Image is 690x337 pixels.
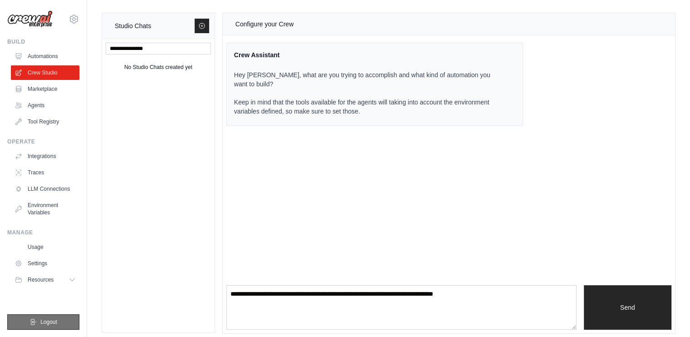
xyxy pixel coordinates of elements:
span: Resources [28,276,54,283]
a: Integrations [11,149,79,164]
a: Agents [11,98,79,113]
img: Logo [7,10,53,28]
div: Configure your Crew [235,19,294,30]
button: Send [584,285,671,330]
a: Crew Studio [11,65,79,80]
div: Build [7,38,79,45]
div: Operate [7,138,79,145]
button: Resources [11,273,79,287]
div: Manage [7,229,79,236]
p: Hey [PERSON_NAME], what are you trying to accomplish and what kind of automation you want to buil... [234,70,504,116]
div: No Studio Chats created yet [124,62,192,73]
a: Settings [11,256,79,271]
button: Logout [7,314,79,330]
span: Logout [40,318,57,326]
div: Studio Chats [115,20,151,31]
a: Automations [11,49,79,64]
a: LLM Connections [11,182,79,196]
a: Environment Variables [11,198,79,220]
a: Traces [11,165,79,180]
a: Tool Registry [11,114,79,129]
a: Marketplace [11,82,79,96]
a: Usage [11,240,79,254]
div: Crew Assistant [234,50,504,59]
